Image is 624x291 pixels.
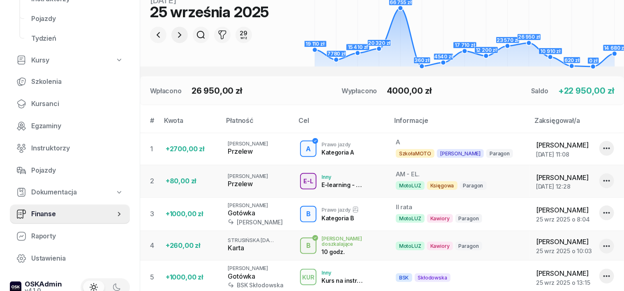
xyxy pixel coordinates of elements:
[536,183,571,190] span: [DATE] 12:28
[228,208,287,219] div: Gotówka
[236,27,252,43] button: 29wrz
[415,273,451,282] span: Skłodowska
[536,206,589,214] span: [PERSON_NAME]
[31,187,77,198] span: Dokumentacja
[321,142,354,147] div: Prawo jazdy
[389,115,529,133] th: Informacje
[300,176,317,186] div: E-L
[321,236,383,247] div: [PERSON_NAME] doszkalające
[166,176,215,187] div: +80,00 zł
[558,86,564,96] span: +
[396,149,434,158] span: SzkołaMOTO
[150,240,159,251] div: 4
[294,115,389,133] th: Cel
[300,141,317,157] button: A
[31,231,123,242] span: Raporty
[228,202,268,208] span: [PERSON_NAME]
[31,55,49,66] span: Kursy
[427,214,453,223] span: Kawiory
[240,36,248,39] div: wrz
[460,181,487,190] span: Paragon
[396,242,425,250] span: MotoLUZ
[228,282,287,289] div: BSK Skłodowska
[536,279,590,286] span: 25 wrz 2025 o 13:15
[455,242,482,250] span: Paragon
[31,253,123,264] span: Ustawienia
[536,173,589,182] span: [PERSON_NAME]
[321,277,364,284] div: Kurs na instruktora
[150,272,159,283] div: 5
[159,115,221,133] th: Kwota
[303,142,314,156] div: A
[321,174,364,180] div: Inny
[321,149,354,156] div: Kategoria A
[140,115,159,133] th: #
[10,249,130,268] a: Ustawienia
[529,115,624,133] th: Zaksięgował/a
[10,226,130,246] a: Raporty
[536,247,592,254] span: 25 wrz 2025 o 10:03
[150,144,159,155] div: 1
[31,209,115,219] span: Finanse
[150,176,159,187] div: 2
[536,216,590,223] span: 25 wrz 2025 o 8:04
[228,237,277,243] span: STRUSIŃSKA [DATE]
[10,139,130,158] a: Instruktorzy
[166,272,215,283] div: +1000,00 zł
[396,214,425,223] span: MotoLUZ
[10,116,130,136] a: Egzaminy
[31,33,123,44] span: Tydzień
[150,5,269,19] div: 25 września 2025
[228,271,287,282] div: Gotówka
[228,146,287,157] div: Przelew
[31,121,123,132] span: Egzaminy
[166,240,215,251] div: +260,00 zł
[321,181,364,188] div: E-learning - 90 dni
[228,243,287,254] div: Karta
[300,238,317,254] button: B
[228,219,287,226] div: [PERSON_NAME]
[342,86,377,96] div: Wypłacono
[228,141,268,147] span: [PERSON_NAME]
[536,238,589,246] span: [PERSON_NAME]
[10,183,130,202] a: Dokumentacja
[300,206,317,222] button: B
[10,161,130,180] a: Pojazdy
[531,86,548,96] div: Saldo
[396,181,425,190] span: MotoLUZ
[303,207,314,221] div: B
[10,51,130,70] a: Kursy
[321,215,359,222] div: Kategoria B
[321,270,364,275] div: Inny
[25,29,130,48] a: Tydzień
[300,173,317,189] button: E-L
[166,209,215,219] div: +1000,00 zł
[536,141,589,149] span: [PERSON_NAME]
[396,273,412,282] span: BSK
[10,204,130,224] a: Finanse
[536,269,589,277] span: [PERSON_NAME]
[10,72,130,92] a: Szkolenia
[536,151,569,158] span: [DATE] 11:08
[31,99,123,109] span: Kursanci
[396,170,523,178] div: AM - EL.
[321,248,364,255] div: 10 godz.
[486,149,513,158] span: Paragon
[221,115,294,133] th: Płatność
[166,144,215,155] div: +2700,00 zł
[150,209,159,219] div: 3
[10,94,130,114] a: Kursanci
[31,165,123,176] span: Pojazdy
[31,76,123,87] span: Szkolenia
[240,30,248,36] div: 29
[396,138,523,146] div: A
[300,269,317,285] button: KUR
[25,281,62,288] div: OSKAdmin
[437,149,484,158] span: [PERSON_NAME]
[31,143,123,154] span: Instruktorzy
[25,9,130,29] a: Pojazdy
[455,214,482,223] span: Paragon
[396,203,523,211] div: II rata
[228,265,268,271] span: [PERSON_NAME]
[321,206,359,213] div: Prawo jazdy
